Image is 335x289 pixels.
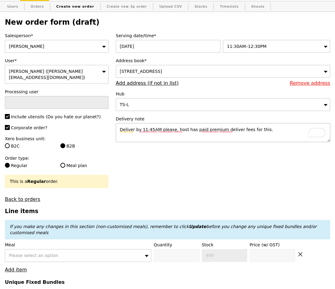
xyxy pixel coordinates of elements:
label: Order type: [5,155,109,161]
label: Delivery note [116,116,330,122]
input: Include utensils (Do you hate our planet?) [5,114,10,119]
textarea: To enrich screen reader interactions, please activate Accessibility in Grammarly extension settings [116,123,330,142]
label: Meal plan [60,162,109,169]
a: Shouts [249,1,267,12]
label: Regular [5,162,53,169]
a: Orders [28,1,46,12]
span: [STREET_ADDRESS] [120,69,162,74]
label: Serving date/time* [116,33,330,39]
h4: Unique Fixed Bundles [5,279,330,285]
h2: New order form (draft) [5,18,330,27]
input: B2B [60,143,65,148]
a: Upload CSV [157,1,184,12]
label: Salesperson* [5,33,109,39]
a: Create new order [54,1,97,12]
span: TS-L [120,102,129,107]
a: Add item [5,267,27,273]
a: Back to orders [5,196,40,202]
a: Add address (if not in list) [116,80,179,86]
label: Quantity [154,242,199,248]
b: Update [189,224,206,229]
input: Corporate order? [5,125,10,130]
input: Regular [5,163,10,168]
a: Timeslots [217,1,241,12]
label: Hub [116,91,330,97]
label: Stock [202,242,247,248]
h3: Line items [5,208,330,214]
label: Price (w/ GST) [250,242,295,248]
label: User* [5,58,109,64]
span: [PERSON_NAME] ([PERSON_NAME][EMAIL_ADDRESS][DOMAIN_NAME]) [9,69,85,80]
a: Remove address [290,80,330,86]
label: Processing user [5,89,109,95]
span: Include utensils (Do you hate our planet?) [11,114,101,119]
label: Address book* [116,58,330,64]
a: Stocks [192,1,210,12]
b: Regular [27,179,46,184]
span: Corporate order? [11,125,47,130]
span: Please select an option [9,253,58,258]
a: Users [5,1,21,12]
label: Meal [5,242,151,248]
input: Serving date [116,40,221,53]
em: If you make any changes in this section (non-customised meals), remember to click before you chan... [10,224,317,235]
label: B2B [60,143,109,149]
input: B2C [5,143,10,148]
span: 11:30AM–12:30PM [227,44,266,49]
div: This is a order. [10,178,104,184]
label: Xero business unit: [5,136,109,142]
label: B2C [5,143,53,149]
a: Create new 3p order [104,1,149,12]
span: [PERSON_NAME] [9,44,44,49]
input: Meal plan [60,163,65,168]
